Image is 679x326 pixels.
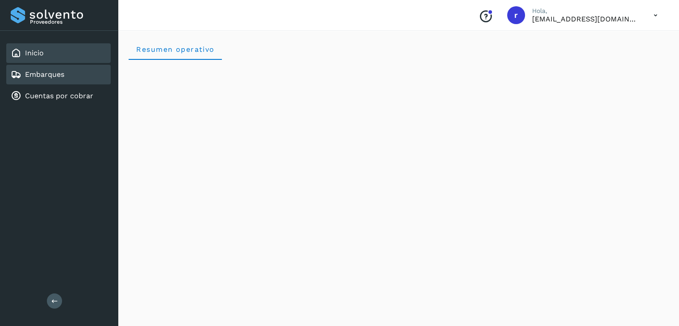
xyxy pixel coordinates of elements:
[136,45,215,54] span: Resumen operativo
[6,43,111,63] div: Inicio
[6,65,111,84] div: Embarques
[30,19,107,25] p: Proveedores
[532,7,639,15] p: Hola,
[25,92,93,100] a: Cuentas por cobrar
[25,70,64,79] a: Embarques
[6,86,111,106] div: Cuentas por cobrar
[25,49,44,57] a: Inicio
[532,15,639,23] p: romanreyes@tumsa.com.mx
